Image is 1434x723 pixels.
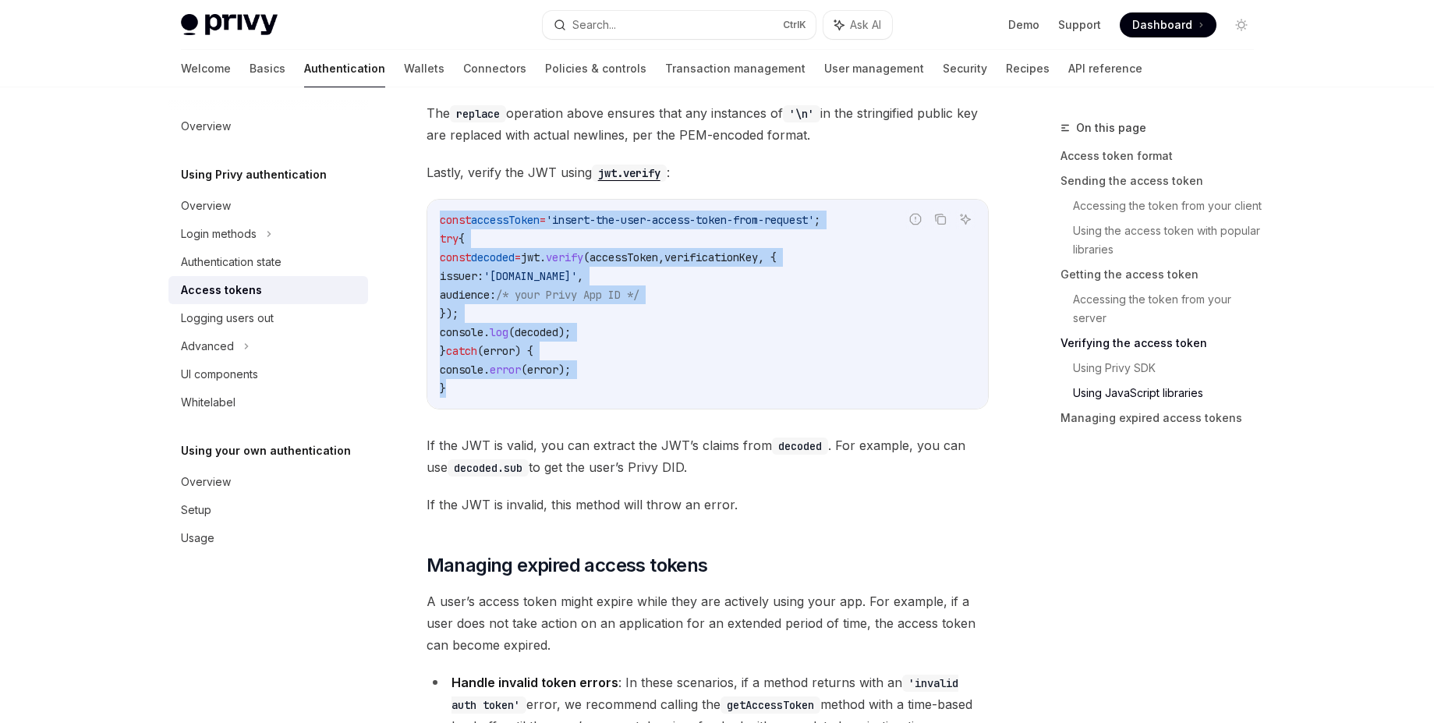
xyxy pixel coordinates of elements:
a: Access tokens [168,276,368,304]
span: issuer: [440,269,483,283]
code: replace [450,105,506,122]
div: Whitelabel [181,393,235,412]
div: Overview [181,473,231,491]
span: , { [758,250,777,264]
span: decoded [471,250,515,264]
span: } [440,381,446,395]
span: log [490,325,508,339]
a: Welcome [181,50,231,87]
span: verify [546,250,583,264]
div: Access tokens [181,281,262,299]
h5: Using your own authentication [181,441,351,460]
span: A user’s access token might expire while they are actively using your app. For example, if a user... [427,590,989,656]
span: The operation above ensures that any instances of in the stringified public key are replaced with... [427,102,989,146]
span: Ask AI [850,17,881,33]
span: accessToken [471,213,540,227]
span: ) { [515,344,533,358]
a: Authentication [304,50,385,87]
a: Whitelabel [168,388,368,416]
a: Demo [1008,17,1039,33]
span: console [440,363,483,377]
span: = [515,250,521,264]
a: Verifying the access token [1060,331,1266,356]
a: Wallets [404,50,444,87]
span: On this page [1076,119,1146,137]
span: If the JWT is valid, you can extract the JWT’s claims from . For example, you can use to get the ... [427,434,989,478]
a: Basics [250,50,285,87]
span: ( [508,325,515,339]
code: getAccessToken [721,696,820,714]
span: const [440,250,471,264]
a: Accessing the token from your client [1073,193,1266,218]
span: try [440,232,459,246]
a: UI components [168,360,368,388]
span: 'insert-the-user-access-token-from-request' [546,213,814,227]
span: /* your Privy App ID */ [496,288,639,302]
span: ); [558,363,571,377]
span: audience: [440,288,496,302]
span: error [483,344,515,358]
span: verificationKey [664,250,758,264]
a: jwt.verify [592,165,667,180]
a: Usage [168,524,368,552]
span: }); [440,307,459,321]
span: jwt [521,250,540,264]
span: '[DOMAIN_NAME]' [483,269,577,283]
span: error [490,363,521,377]
div: Setup [181,501,211,519]
a: User management [824,50,924,87]
a: Managing expired access tokens [1060,406,1266,431]
span: ( [521,363,527,377]
button: Report incorrect code [905,209,926,229]
a: Accessing the token from your server [1073,287,1266,331]
div: Login methods [181,225,257,243]
a: Authentication state [168,248,368,276]
a: Setup [168,496,368,524]
div: Logging users out [181,309,274,328]
a: Logging users out [168,304,368,332]
button: Ask AI [955,209,975,229]
span: = [540,213,546,227]
code: jwt.verify [592,165,667,182]
span: Ctrl K [783,19,806,31]
span: console [440,325,483,339]
span: { [459,232,465,246]
span: . [483,325,490,339]
span: error [527,363,558,377]
span: ( [583,250,590,264]
span: . [540,250,546,264]
button: Copy the contents from the code block [930,209,951,229]
span: Managing expired access tokens [427,553,708,578]
span: accessToken [590,250,658,264]
span: ; [814,213,820,227]
div: Search... [572,16,616,34]
div: Authentication state [181,253,281,271]
code: decoded [772,438,828,455]
a: Security [943,50,987,87]
code: '\n' [783,105,820,122]
code: 'invalid auth token' [451,675,958,714]
h5: Using Privy authentication [181,165,327,184]
span: If the JWT is invalid, this method will throw an error. [427,494,989,516]
a: Overview [168,192,368,220]
a: Overview [168,112,368,140]
img: light logo [181,14,278,36]
div: Overview [181,197,231,215]
span: ); [558,325,571,339]
button: Toggle dark mode [1229,12,1254,37]
span: , [577,269,583,283]
a: Using JavaScript libraries [1073,381,1266,406]
div: Overview [181,117,231,136]
a: Overview [168,468,368,496]
span: } [440,344,446,358]
div: Usage [181,529,214,548]
a: Access token format [1060,144,1266,168]
div: Advanced [181,337,234,356]
a: Sending the access token [1060,168,1266,193]
a: Dashboard [1120,12,1216,37]
a: Using the access token with popular libraries [1073,218,1266,262]
button: Ask AI [823,11,892,39]
a: Getting the access token [1060,262,1266,287]
span: catch [446,344,477,358]
div: UI components [181,365,258,384]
